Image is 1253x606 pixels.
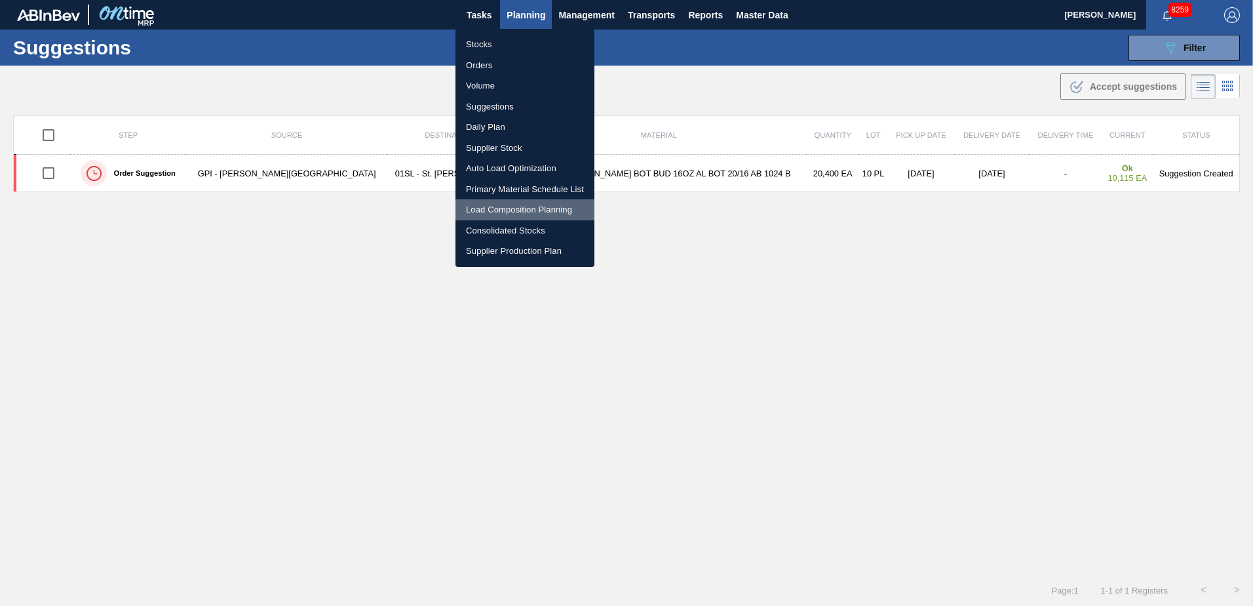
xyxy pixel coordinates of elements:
[455,55,594,76] a: Orders
[455,117,594,138] a: Daily Plan
[455,34,594,55] a: Stocks
[455,220,594,241] a: Consolidated Stocks
[455,179,594,200] a: Primary Material Schedule List
[455,241,594,262] a: Supplier Production Plan
[455,138,594,159] a: Supplier Stock
[455,199,594,220] a: Load Composition Planning
[455,158,594,179] a: Auto Load Optimization
[455,96,594,117] a: Suggestions
[455,75,594,96] a: Volume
